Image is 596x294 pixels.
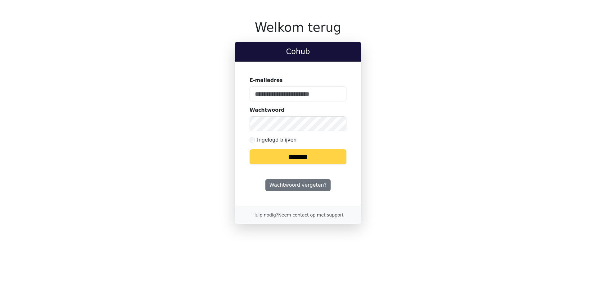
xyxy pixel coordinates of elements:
[257,136,296,144] label: Ingelogd blijven
[265,179,331,191] a: Wachtwoord vergeten?
[250,77,283,84] label: E-mailadres
[235,20,361,35] h1: Welkom terug
[278,212,343,217] a: Neem contact op met support
[250,106,285,114] label: Wachtwoord
[252,212,344,217] small: Hulp nodig?
[240,47,356,56] h2: Cohub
